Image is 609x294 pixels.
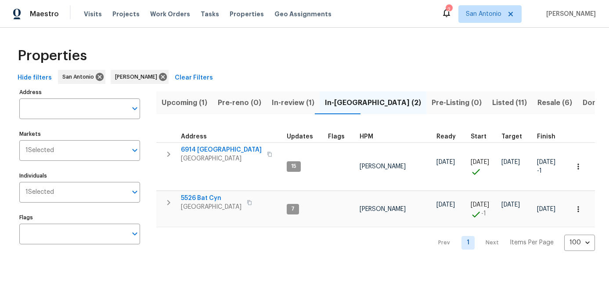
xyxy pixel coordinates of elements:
button: Hide filters [14,70,55,86]
div: San Antonio [58,70,105,84]
button: Open [129,228,141,240]
label: Flags [19,215,140,220]
span: -1 [481,209,486,218]
span: San Antonio [466,10,501,18]
span: [DATE] [537,159,555,165]
span: [PERSON_NAME] [360,206,406,212]
a: Goto page 1 [461,236,475,250]
span: Work Orders [150,10,190,18]
div: 100 [564,231,595,254]
span: [DATE] [501,202,520,208]
td: Project started on time [467,142,498,191]
button: Open [129,144,141,156]
span: 7 [288,205,298,213]
span: Pre-Listing (0) [432,97,482,109]
button: Open [129,102,141,115]
div: 2 [446,5,452,14]
nav: Pagination Navigation [430,232,595,253]
span: Start [471,134,486,140]
span: In-review (1) [272,97,314,109]
label: Address [19,90,140,95]
div: Actual renovation start date [471,134,494,140]
span: Finish [537,134,555,140]
span: [PERSON_NAME] [543,10,596,18]
span: Target [501,134,522,140]
label: Markets [19,131,140,137]
span: Visits [84,10,102,18]
span: Tasks [201,11,219,17]
span: Upcoming (1) [162,97,207,109]
button: Clear Filters [171,70,216,86]
span: [PERSON_NAME] [360,163,406,170]
span: Geo Assignments [274,10,332,18]
span: 5526 Bat Cyn [181,194,241,203]
span: Maestro [30,10,59,18]
span: Flags [328,134,345,140]
span: HPM [360,134,373,140]
span: Clear Filters [175,73,213,83]
span: 15 [288,163,300,170]
span: Updates [287,134,313,140]
button: Open [129,186,141,198]
span: [DATE] [501,159,520,165]
span: Resale (6) [537,97,572,109]
span: [DATE] [436,159,455,165]
span: San Antonio [62,73,97,81]
td: Project started 1 days early [467,191,498,227]
span: Hide filters [18,73,52,83]
p: Items Per Page [510,238,554,247]
div: Target renovation project end date [501,134,530,140]
span: [DATE] [436,202,455,208]
div: Earliest renovation start date (first business day after COE or Checkout) [436,134,464,140]
span: [GEOGRAPHIC_DATA] [181,154,262,163]
span: Ready [436,134,456,140]
td: Scheduled to finish 1 day(s) early [533,142,567,191]
span: Pre-reno (0) [218,97,261,109]
span: 1 Selected [25,147,54,154]
span: Properties [230,10,264,18]
span: 1 Selected [25,189,54,196]
span: Projects [112,10,140,18]
label: Individuals [19,173,140,178]
span: -1 [537,167,542,175]
span: 6914 [GEOGRAPHIC_DATA] [181,145,262,154]
span: Address [181,134,207,140]
span: [PERSON_NAME] [115,73,161,81]
span: [DATE] [471,202,489,208]
span: Properties [18,51,87,60]
span: [DATE] [471,159,489,165]
span: Listed (11) [492,97,527,109]
div: [PERSON_NAME] [111,70,169,84]
span: [DATE] [537,206,555,212]
div: Projected renovation finish date [537,134,563,140]
span: In-[GEOGRAPHIC_DATA] (2) [325,97,421,109]
span: [GEOGRAPHIC_DATA] [181,203,241,211]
